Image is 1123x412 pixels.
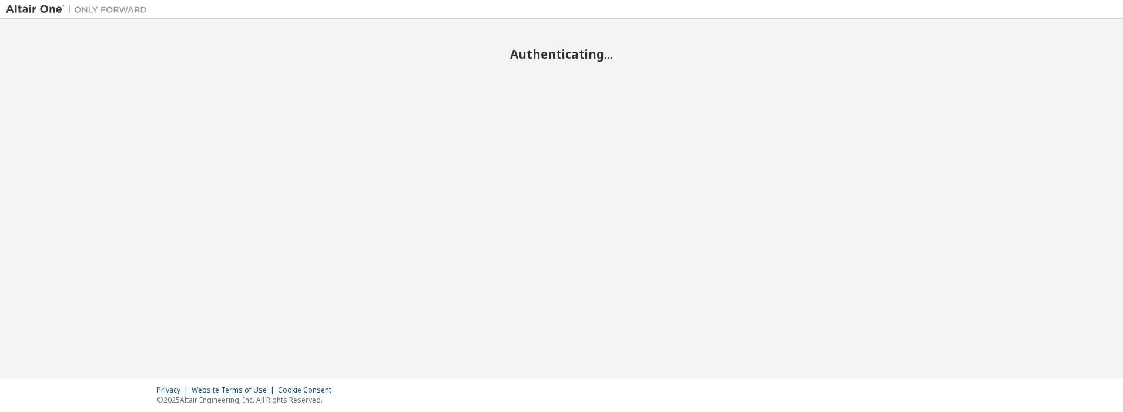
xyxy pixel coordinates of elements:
[6,46,1117,62] h2: Authenticating...
[192,386,278,395] div: Website Terms of Use
[157,386,192,395] div: Privacy
[6,4,153,15] img: Altair One
[278,386,338,395] div: Cookie Consent
[157,395,338,405] p: © 2025 Altair Engineering, Inc. All Rights Reserved.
